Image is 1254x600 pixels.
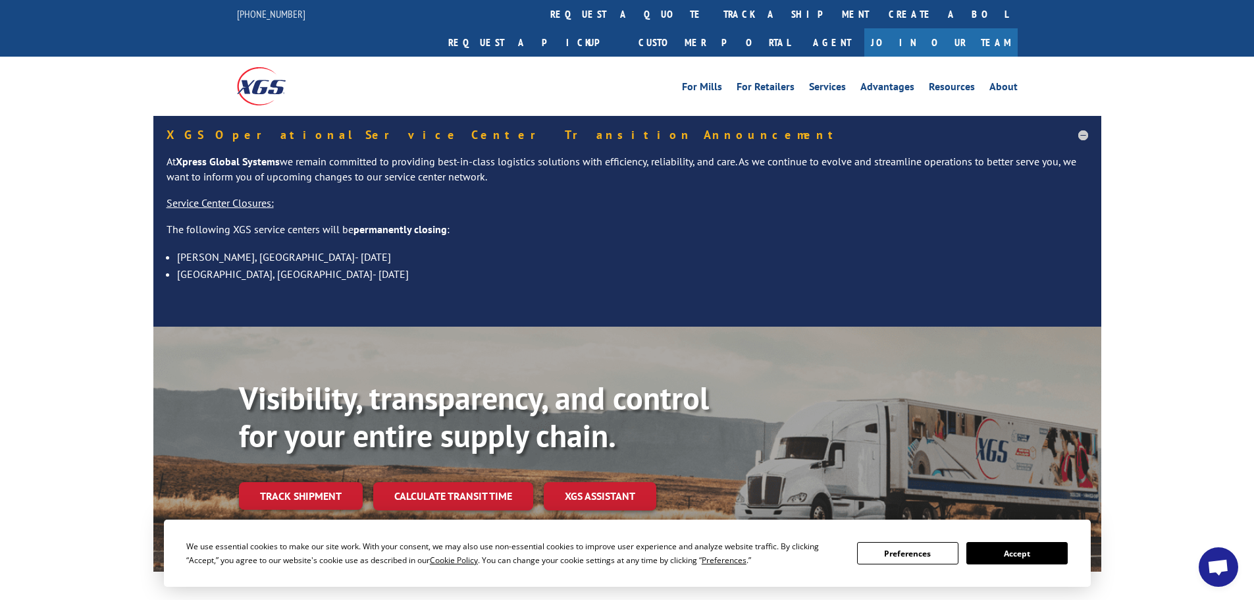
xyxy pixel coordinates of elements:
a: Agent [800,28,864,57]
p: At we remain committed to providing best-in-class logistics solutions with efficiency, reliabilit... [167,154,1088,196]
button: Preferences [857,542,958,564]
a: For Retailers [737,82,795,96]
li: [PERSON_NAME], [GEOGRAPHIC_DATA]- [DATE] [177,248,1088,265]
a: Resources [929,82,975,96]
span: Preferences [702,555,746,566]
a: Services [809,82,846,96]
strong: Xpress Global Systems [176,155,280,168]
button: Accept [966,542,1068,564]
u: Service Center Closures: [167,196,274,209]
strong: permanently closing [353,223,447,236]
a: XGS ASSISTANT [544,482,656,510]
a: Join Our Team [864,28,1018,57]
span: Cookie Policy [430,555,478,566]
h5: XGS Operational Service Center Transition Announcement [167,129,1088,141]
a: Calculate transit time [373,482,533,510]
a: For Mills [682,82,722,96]
a: Request a pickup [438,28,629,57]
div: We use essential cookies to make our site work. With your consent, we may also use non-essential ... [186,539,841,567]
b: Visibility, transparency, and control for your entire supply chain. [239,377,709,456]
a: Advantages [860,82,914,96]
a: Open chat [1199,547,1238,587]
li: [GEOGRAPHIC_DATA], [GEOGRAPHIC_DATA]- [DATE] [177,265,1088,283]
a: [PHONE_NUMBER] [237,7,305,20]
div: Cookie Consent Prompt [164,520,1091,587]
p: The following XGS service centers will be : [167,222,1088,248]
a: About [989,82,1018,96]
a: Track shipment [239,482,363,510]
a: Customer Portal [629,28,800,57]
